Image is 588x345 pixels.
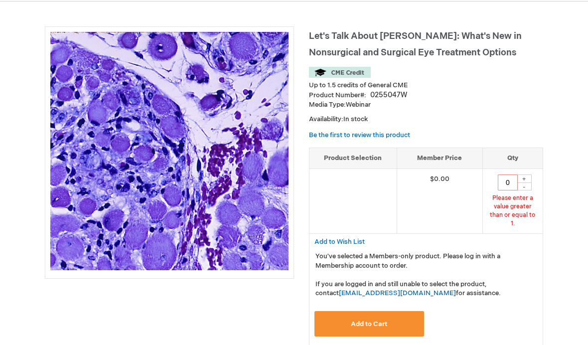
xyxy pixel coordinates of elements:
[309,148,397,169] th: Product Selection
[309,81,543,90] li: Up to 1.5 credits of General CME
[351,320,387,328] span: Add to Cart
[314,237,365,246] a: Add to Wish List
[309,101,346,109] strong: Media Type:
[397,148,482,169] th: Member Price
[314,238,365,246] span: Add to Wish List
[309,115,543,124] p: Availability:
[309,67,371,78] img: CME Credit
[315,252,537,298] p: You've selected a Members-only product. Please log in with a Membership account to order. If you ...
[370,90,407,100] div: 0255047W
[314,311,424,337] button: Add to Cart
[309,91,366,99] strong: Product Number
[517,174,532,183] div: +
[488,194,538,228] div: Please enter a value greater than or equal to 1.
[309,100,543,110] p: Webinar
[498,174,518,190] input: Qty
[343,115,368,123] span: In stock
[309,31,522,58] span: Let's Talk About [PERSON_NAME]: What's New in Nonsurgical and Surgical Eye Treatment Options
[339,289,456,297] a: [EMAIL_ADDRESS][DOMAIN_NAME]
[309,131,410,139] a: Be the first to review this product
[50,32,289,270] img: Let's Talk About TED: What's New in Nonsurgical and Surgical Eye Treatment Options
[482,148,543,169] th: Qty
[397,169,482,234] td: $0.00
[517,182,532,190] div: -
